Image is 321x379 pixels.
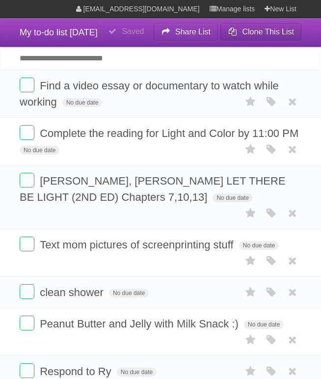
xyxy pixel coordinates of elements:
label: Star task [241,284,260,300]
label: Done [20,284,34,299]
label: Star task [241,253,260,269]
span: No due date [109,289,149,298]
span: No due date [20,146,59,155]
span: My to-do list [DATE] [20,27,98,37]
span: No due date [213,193,252,202]
span: No due date [244,320,284,329]
b: Clone This List [242,27,294,36]
span: clean shower [40,286,106,298]
span: Text mom pictures of screenprinting stuff [40,239,236,251]
span: Complete the reading for Light and Color by 11:00 PM [40,127,301,139]
b: Saved [122,27,144,35]
label: Done [20,237,34,251]
button: Clone This List [220,23,301,41]
label: Done [20,125,34,140]
label: Done [20,316,34,330]
label: Star task [241,94,260,110]
span: No due date [239,241,279,250]
span: [PERSON_NAME], [PERSON_NAME] LET THERE BE LIGHT (2ND ED) Chapters 7,10,13] [20,175,286,203]
span: No due date [62,98,102,107]
span: No due date [117,368,157,377]
label: Done [20,78,34,92]
span: Peanut Butter and Jelly with Milk Snack :) [40,318,241,330]
b: Share List [175,27,211,36]
label: Done [20,173,34,188]
label: Star task [241,141,260,158]
label: Star task [241,332,260,348]
label: Star task [241,205,260,221]
label: Done [20,363,34,378]
span: Respond to Ry [40,365,114,378]
button: Share List [154,23,218,41]
span: Find a video essay or documentary to watch while working [20,80,279,108]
